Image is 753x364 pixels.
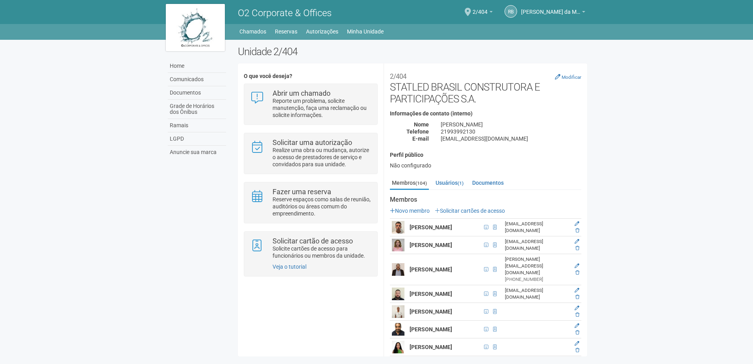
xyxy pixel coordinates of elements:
[575,323,579,329] a: Editar membro
[273,264,306,270] a: Veja o tutorial
[238,7,332,19] span: O2 Corporate & Offices
[168,100,226,119] a: Grade de Horários dos Ônibus
[410,344,452,350] strong: [PERSON_NAME]
[273,138,352,147] strong: Solicitar uma autorização
[473,1,488,15] span: 2/404
[275,26,297,37] a: Reservas
[410,308,452,315] strong: [PERSON_NAME]
[505,287,569,301] div: [EMAIL_ADDRESS][DOMAIN_NAME]
[435,208,505,214] a: Solicitar cartões de acesso
[390,177,429,190] a: Membros(104)
[575,239,579,244] a: Editar membro
[392,323,404,336] img: user.png
[435,121,587,128] div: [PERSON_NAME]
[562,74,581,80] small: Modificar
[273,89,330,97] strong: Abrir um chamado
[392,288,404,300] img: user.png
[458,180,464,186] small: (1)
[575,294,579,300] a: Excluir membro
[505,256,569,276] div: [PERSON_NAME][EMAIL_ADDRESS][DOMAIN_NAME]
[434,177,466,189] a: Usuários(1)
[575,305,579,311] a: Editar membro
[415,180,427,186] small: (104)
[392,221,404,234] img: user.png
[273,147,371,168] p: Realize uma obra ou mudança, autorize o acesso de prestadores de serviço e convidados para sua un...
[273,196,371,217] p: Reserve espaços como salas de reunião, auditórios ou áreas comum do empreendimento.
[410,242,452,248] strong: [PERSON_NAME]
[504,5,517,18] a: RB
[392,239,404,251] img: user.png
[575,341,579,346] a: Editar membro
[250,139,371,168] a: Solicitar uma autorização Realize uma obra ou mudança, autorize o acesso de prestadores de serviç...
[410,224,452,230] strong: [PERSON_NAME]
[273,237,353,245] strong: Solicitar cartão de acesso
[412,136,429,142] strong: E-mail
[575,263,579,269] a: Editar membro
[250,188,371,217] a: Fazer uma reserva Reserve espaços como salas de reunião, auditórios ou áreas comum do empreendime...
[435,128,587,135] div: 21993992130
[168,119,226,132] a: Ramais
[244,73,377,79] h4: O que você deseja?
[521,10,585,16] a: [PERSON_NAME] da Motta Junior
[347,26,384,37] a: Minha Unidade
[390,152,581,158] h4: Perfil público
[392,305,404,318] img: user.png
[505,221,569,234] div: [EMAIL_ADDRESS][DOMAIN_NAME]
[521,1,580,15] span: Raul Barrozo da Motta Junior
[390,69,581,105] h2: STATLED BRASIL CONSTRUTORA E PARTICIPAÇÕES S.A.
[390,208,430,214] a: Novo membro
[273,188,331,196] strong: Fazer uma reserva
[238,46,587,58] h2: Unidade 2/404
[406,128,429,135] strong: Telefone
[505,276,569,283] div: [PHONE_NUMBER]
[473,10,493,16] a: 2/404
[168,132,226,146] a: LGPD
[414,121,429,128] strong: Nome
[435,135,587,142] div: [EMAIL_ADDRESS][DOMAIN_NAME]
[555,74,581,80] a: Modificar
[575,270,579,275] a: Excluir membro
[392,341,404,353] img: user.png
[166,4,225,51] img: logo.jpg
[390,72,406,80] small: 2/404
[168,146,226,159] a: Anuncie sua marca
[390,196,581,203] strong: Membros
[410,266,452,273] strong: [PERSON_NAME]
[168,59,226,73] a: Home
[505,238,569,252] div: [EMAIL_ADDRESS][DOMAIN_NAME]
[273,97,371,119] p: Reporte um problema, solicite manutenção, faça uma reclamação ou solicite informações.
[470,177,506,189] a: Documentos
[575,312,579,318] a: Excluir membro
[168,86,226,100] a: Documentos
[306,26,338,37] a: Autorizações
[410,291,452,297] strong: [PERSON_NAME]
[575,288,579,293] a: Editar membro
[390,162,581,169] div: Não configurado
[390,111,581,117] h4: Informações de contato (interno)
[168,73,226,86] a: Comunicados
[575,347,579,353] a: Excluir membro
[239,26,266,37] a: Chamados
[250,90,371,119] a: Abrir um chamado Reporte um problema, solicite manutenção, faça uma reclamação ou solicite inform...
[273,245,371,259] p: Solicite cartões de acesso para funcionários ou membros da unidade.
[575,330,579,335] a: Excluir membro
[392,263,404,276] img: user.png
[575,228,579,233] a: Excluir membro
[575,221,579,227] a: Editar membro
[410,326,452,332] strong: [PERSON_NAME]
[250,238,371,259] a: Solicitar cartão de acesso Solicite cartões de acesso para funcionários ou membros da unidade.
[575,245,579,251] a: Excluir membro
